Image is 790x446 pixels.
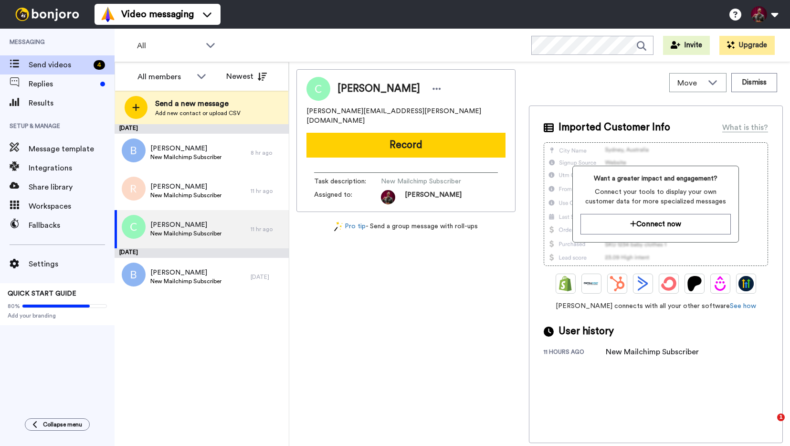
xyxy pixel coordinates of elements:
div: What is this? [722,122,768,133]
span: [PERSON_NAME] [150,268,221,277]
img: ConvertKit [661,276,676,291]
img: c.png [122,215,146,239]
img: magic-wand.svg [334,222,343,232]
div: [DATE] [115,124,289,134]
span: New Mailchimp Subscriber [150,277,221,285]
span: Send a new message [155,98,241,109]
span: Share library [29,181,115,193]
span: New Mailchimp Subscriber [150,191,221,199]
img: ActiveCampaign [635,276,651,291]
span: New Mailchimp Subscriber [150,230,221,237]
span: Add your branding [8,312,107,319]
span: Assigned to: [314,190,381,204]
span: Workspaces [29,201,115,212]
span: 1 [777,414,785,421]
span: Integrations [29,162,115,174]
span: Move [677,77,703,89]
span: New Mailchimp Subscriber [381,177,472,186]
div: 11 hr ago [251,225,284,233]
img: vm-color.svg [100,7,116,22]
div: 11 hours ago [544,348,606,358]
img: Image of Claudia Erickson [306,77,330,101]
button: Record [306,133,506,158]
span: All [137,40,201,52]
iframe: Intercom live chat [758,414,780,436]
span: Fallbacks [29,220,115,231]
span: [PERSON_NAME][EMAIL_ADDRESS][PERSON_NAME][DOMAIN_NAME] [306,106,506,126]
img: Shopify [558,276,573,291]
span: Collapse menu [43,421,82,428]
span: Message template [29,143,115,155]
img: Drip [713,276,728,291]
img: Hubspot [610,276,625,291]
div: [DATE] [251,273,284,281]
span: [PERSON_NAME] connects with all your other software [544,301,768,311]
img: Patreon [687,276,702,291]
span: [PERSON_NAME] [337,82,420,96]
span: Settings [29,258,115,270]
span: User history [558,324,614,339]
span: Results [29,97,115,109]
span: Send videos [29,59,90,71]
span: Add new contact or upload CSV [155,109,241,117]
span: Connect your tools to display your own customer data for more specialized messages [580,187,731,206]
button: Collapse menu [25,418,90,431]
span: Replies [29,78,96,90]
button: Invite [663,36,710,55]
span: [PERSON_NAME] [150,182,221,191]
img: Ontraport [584,276,599,291]
div: 8 hr ago [251,149,284,157]
a: See how [730,303,756,309]
img: GoHighLevel [738,276,754,291]
img: b.png [122,138,146,162]
div: All members [137,71,192,83]
span: [PERSON_NAME] [150,144,221,153]
img: r.png [122,177,146,201]
div: 11 hr ago [251,187,284,195]
span: Imported Customer Info [558,120,670,135]
span: QUICK START GUIDE [8,290,76,297]
span: Want a greater impact and engagement? [580,174,731,183]
img: bj-logo-header-white.svg [11,8,83,21]
a: Pro tip [334,222,366,232]
span: Task description : [314,177,381,186]
div: 4 [94,60,105,70]
img: d923b0b4-c548-4750-9d5e-73e83e3289c6-1756157360.jpg [381,190,395,204]
span: Video messaging [121,8,194,21]
div: - Send a group message with roll-ups [296,222,516,232]
img: b.png [122,263,146,287]
div: [DATE] [115,248,289,258]
button: Dismiss [731,73,777,92]
span: 80% [8,302,20,310]
button: Connect now [580,214,731,234]
div: New Mailchimp Subscriber [606,346,699,358]
span: [PERSON_NAME] [405,190,462,204]
span: [PERSON_NAME] [150,220,221,230]
button: Newest [219,67,274,86]
button: Upgrade [719,36,775,55]
span: New Mailchimp Subscriber [150,153,221,161]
